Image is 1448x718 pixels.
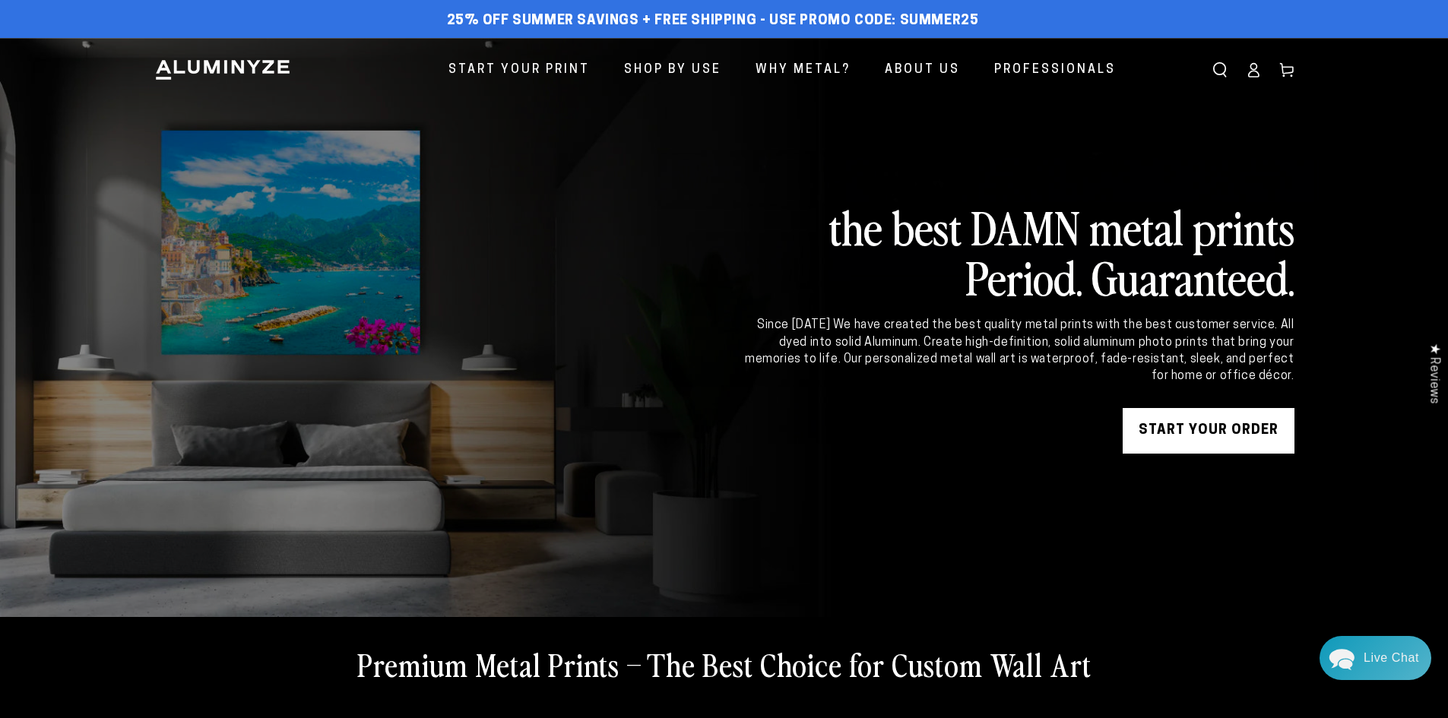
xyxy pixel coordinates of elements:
[46,157,314,169] div: Aluminyze · 1:07 PM
[22,71,301,84] div: We usually reply in a few hours.
[1419,331,1448,416] div: Click to open Judge.me floating reviews tab
[282,462,312,485] button: Reply
[448,59,590,81] span: Start Your Print
[744,50,862,90] a: Why Metal?
[885,59,960,81] span: About Us
[8,140,37,169] img: John
[447,13,979,30] span: 25% off Summer Savings + Free Shipping - Use Promo Code: SUMMER25
[174,23,214,62] img: John
[357,644,1092,684] h2: Premium Metal Prints – The Best Choice for Custom Wall Art
[61,127,106,141] div: Live Chat
[1123,408,1294,454] a: START YOUR Order
[142,23,182,62] img: Marie J
[743,201,1294,302] h2: the best DAMN metal prints Period. Guaranteed.
[437,50,601,90] a: Start Your Print
[110,23,150,62] img: Helga
[154,59,291,81] img: Aluminyze
[743,317,1294,385] div: Since [DATE] We have created the best quality metal prints with the best customer service. All dy...
[8,130,37,159] img: Marie J
[994,59,1116,81] span: Professionals
[8,120,37,149] img: Helga
[613,50,733,90] a: Shop By Use
[116,436,206,444] a: We run onRe:amaze
[163,433,205,444] span: Re:amaze
[873,50,971,90] a: About Us
[983,50,1127,90] a: Professionals
[1364,636,1419,680] div: Contact Us Directly
[1320,636,1431,680] div: Chat widget toggle
[1203,53,1237,87] summary: Search our site
[624,59,721,81] span: Shop By Use
[756,59,851,81] span: Why Metal?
